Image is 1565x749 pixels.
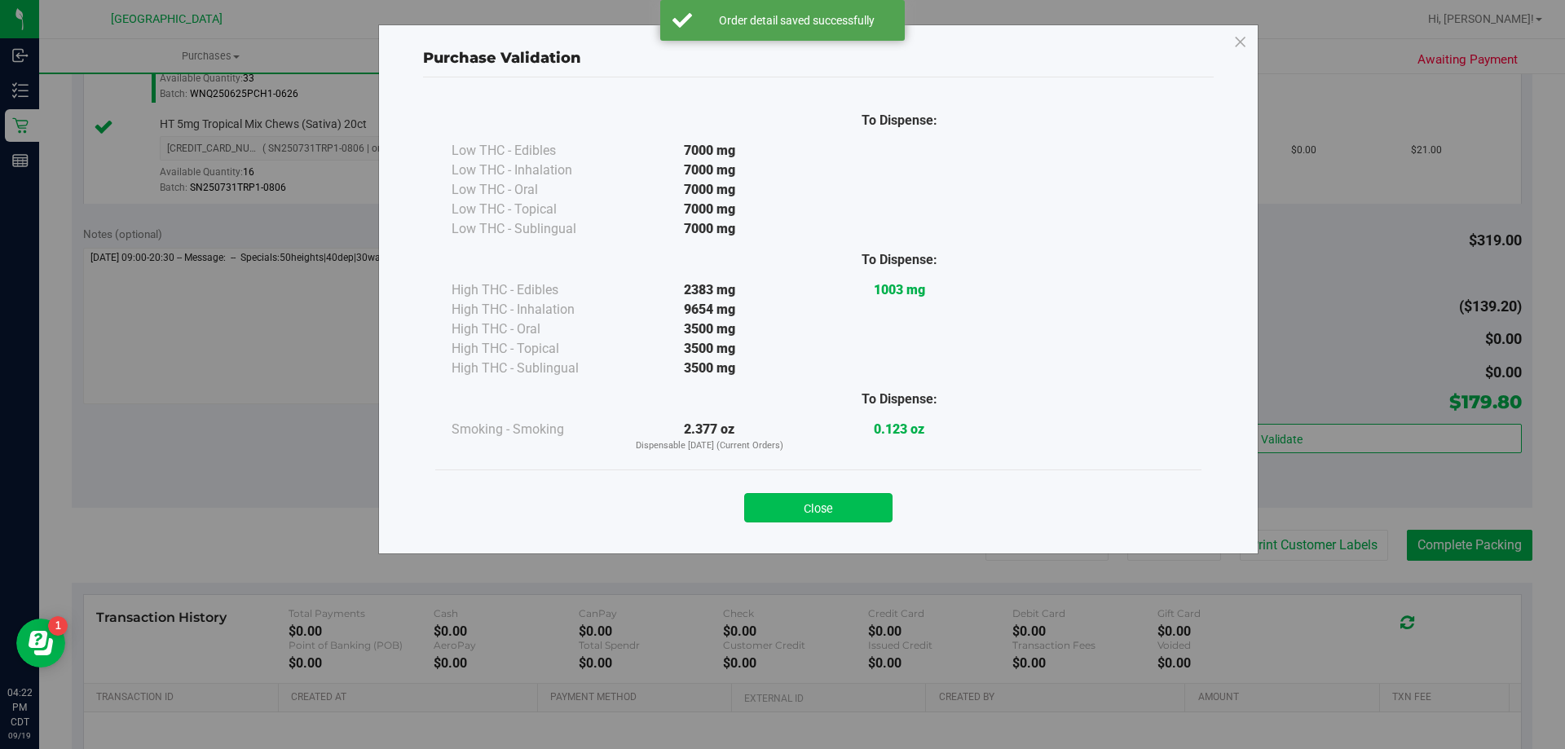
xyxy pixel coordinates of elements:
div: 7000 mg [615,180,805,200]
div: Low THC - Edibles [452,141,615,161]
iframe: Resource center unread badge [48,616,68,636]
div: 7000 mg [615,200,805,219]
iframe: Resource center [16,619,65,667]
strong: 1003 mg [874,282,925,297]
div: Low THC - Sublingual [452,219,615,239]
div: Smoking - Smoking [452,420,615,439]
div: 3500 mg [615,339,805,359]
div: High THC - Inhalation [452,300,615,319]
div: Low THC - Topical [452,200,615,219]
div: 2.377 oz [615,420,805,453]
div: To Dispense: [805,250,994,270]
div: 7000 mg [615,161,805,180]
strong: 0.123 oz [874,421,924,437]
div: Low THC - Inhalation [452,161,615,180]
div: To Dispense: [805,390,994,409]
div: 7000 mg [615,219,805,239]
button: Close [744,493,893,522]
span: Purchase Validation [423,49,581,67]
p: Dispensable [DATE] (Current Orders) [615,439,805,453]
div: 9654 mg [615,300,805,319]
div: High THC - Edibles [452,280,615,300]
div: High THC - Topical [452,339,615,359]
div: 3500 mg [615,359,805,378]
div: Order detail saved successfully [701,12,893,29]
div: 7000 mg [615,141,805,161]
div: High THC - Oral [452,319,615,339]
div: Low THC - Oral [452,180,615,200]
div: 3500 mg [615,319,805,339]
div: 2383 mg [615,280,805,300]
div: High THC - Sublingual [452,359,615,378]
div: To Dispense: [805,111,994,130]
